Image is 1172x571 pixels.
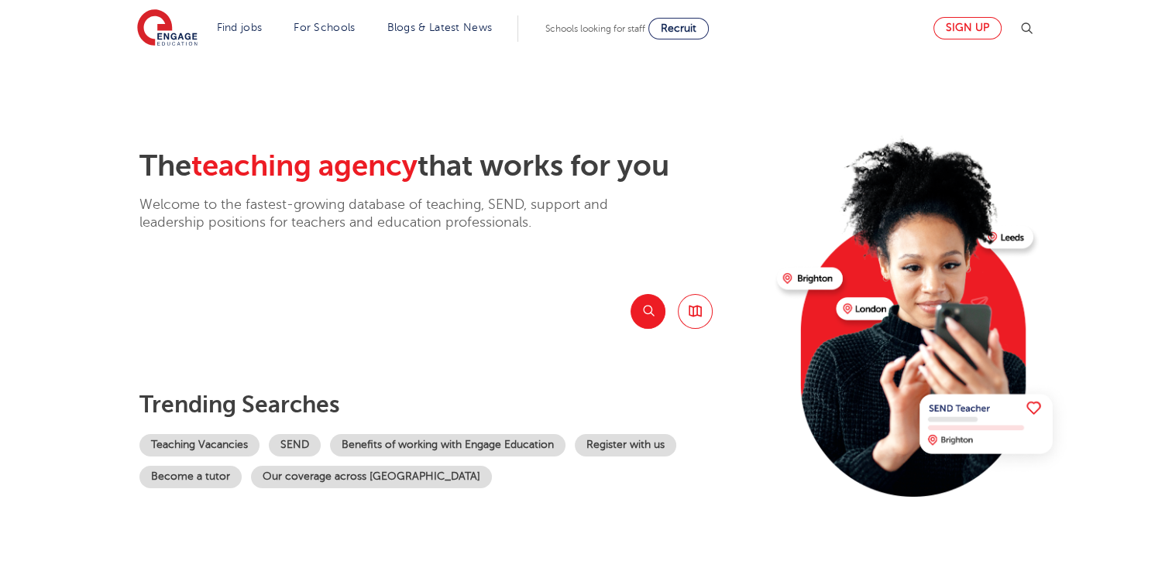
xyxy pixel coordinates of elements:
[545,23,645,34] span: Schools looking for staff
[294,22,355,33] a: For Schools
[269,434,321,456] a: SEND
[661,22,696,34] span: Recruit
[139,391,765,419] p: Trending searches
[330,434,565,456] a: Benefits of working with Engage Education
[387,22,493,33] a: Blogs & Latest News
[251,466,492,488] a: Our coverage across [GEOGRAPHIC_DATA]
[191,149,418,183] span: teaching agency
[139,196,651,232] p: Welcome to the fastest-growing database of teaching, SEND, support and leadership positions for t...
[139,149,765,184] h2: The that works for you
[648,18,709,39] a: Recruit
[575,434,676,456] a: Register with us
[933,17,1002,39] a: Sign up
[137,9,198,48] img: Engage Education
[139,434,259,456] a: Teaching Vacancies
[139,466,242,488] a: Become a tutor
[631,294,665,329] button: Search
[217,22,263,33] a: Find jobs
